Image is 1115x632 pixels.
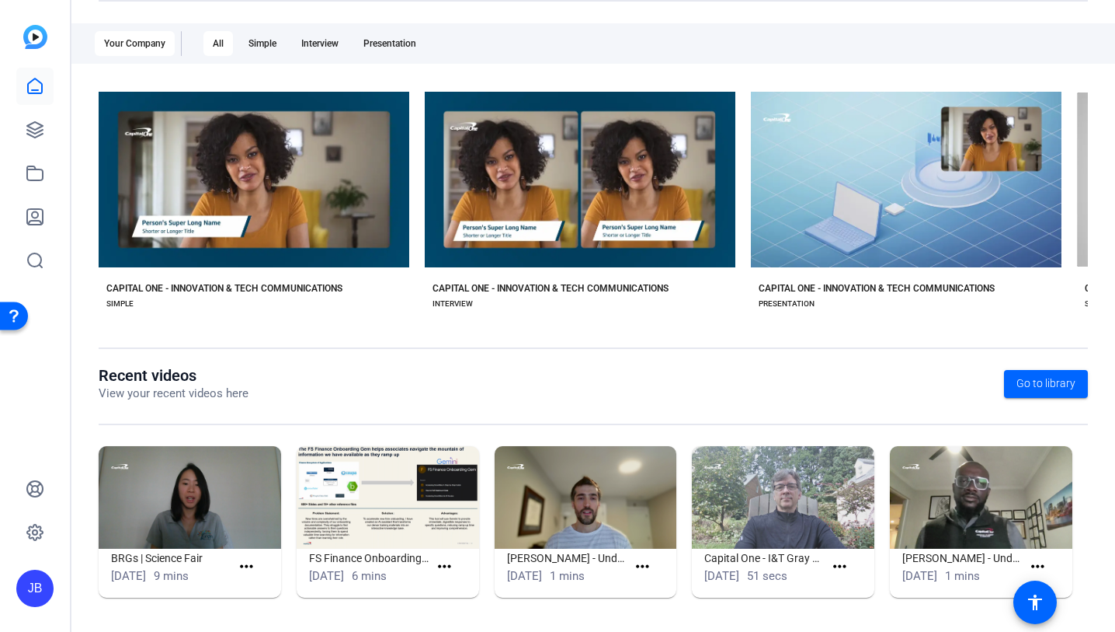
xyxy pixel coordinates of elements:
span: [DATE] [111,569,146,583]
img: BRGs | Science Fair [99,446,281,549]
img: FS Finance Onboarding Gem [297,446,479,549]
h1: Capital One - I&T Gray Simple (51604) [704,549,824,567]
span: [DATE] [902,569,937,583]
div: JB [16,570,54,607]
div: Your Company [95,31,175,56]
mat-icon: more_horiz [830,557,849,577]
h1: FS Finance Onboarding Gem [309,549,429,567]
mat-icon: more_horiz [1028,557,1047,577]
h1: Recent videos [99,366,248,385]
span: [DATE] [704,569,739,583]
span: 51 secs [747,569,787,583]
h1: BRGs | Science Fair [111,549,231,567]
mat-icon: more_horiz [633,557,652,577]
span: [DATE] [507,569,542,583]
div: CAPITAL ONE - INNOVATION & TECH COMMUNICATIONS [432,282,669,295]
img: Julian - Undercover Heroes [495,446,677,549]
h1: [PERSON_NAME] - Undercover Heroes [507,549,627,567]
div: INTERVIEW [432,298,473,310]
a: Go to library [1004,370,1088,398]
div: SIMPLE [1085,298,1112,310]
span: [DATE] [309,569,344,583]
img: blue-gradient.svg [23,25,47,49]
span: 1 mins [550,569,585,583]
div: SIMPLE [106,298,134,310]
mat-icon: more_horiz [435,557,454,577]
div: Interview [292,31,348,56]
mat-icon: accessibility [1026,593,1044,612]
div: Simple [239,31,286,56]
img: Tosan Olley - Undercover Heroes [890,446,1072,549]
span: Go to library [1016,375,1075,392]
p: View your recent videos here [99,385,248,403]
h1: [PERSON_NAME] - Undercover Heroes [902,549,1022,567]
div: Presentation [354,31,426,56]
img: Capital One - I&T Gray Simple (51604) [692,446,874,549]
span: 6 mins [352,569,387,583]
div: PRESENTATION [759,298,815,310]
mat-icon: more_horiz [237,557,256,577]
span: 1 mins [945,569,980,583]
div: All [203,31,233,56]
div: CAPITAL ONE - INNOVATION & TECH COMMUNICATIONS [759,282,995,295]
div: CAPITAL ONE - INNOVATION & TECH COMMUNICATIONS [106,282,342,295]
